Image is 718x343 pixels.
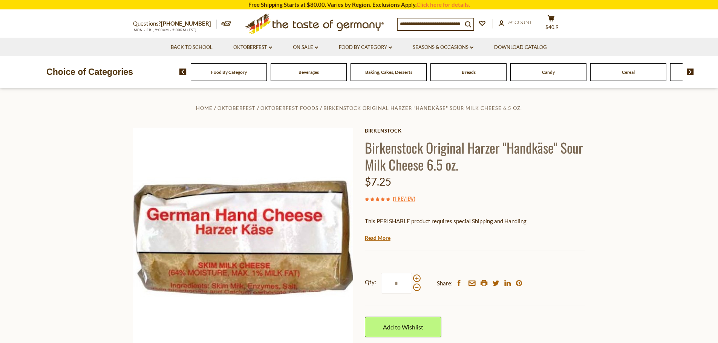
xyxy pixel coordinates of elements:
[494,43,547,52] a: Download Catalog
[211,69,247,75] a: Food By Category
[508,19,532,25] span: Account
[540,15,563,34] button: $40.9
[339,43,392,52] a: Food By Category
[545,24,559,30] span: $40.9
[462,69,476,75] a: Breads
[365,317,441,337] a: Add to Wishlist
[260,105,318,111] a: Oktoberfest Foods
[365,175,391,188] span: $7.25
[365,216,585,226] p: This PERISHABLE product requires special Shipping and Handling
[133,19,217,29] p: Questions?
[365,128,585,134] a: Birkenstock
[233,43,272,52] a: Oktoberfest
[365,277,376,287] strong: Qty:
[161,20,211,27] a: [PHONE_NUMBER]
[372,232,585,241] li: We will ship this product in heat-protective packaging and ice.
[133,28,197,32] span: MON - FRI, 9:00AM - 5:00PM (EST)
[437,279,453,288] span: Share:
[687,69,694,75] img: next arrow
[622,69,635,75] a: Cereal
[196,105,213,111] a: Home
[413,43,473,52] a: Seasons & Occasions
[299,69,319,75] a: Beverages
[365,234,390,242] a: Read More
[416,1,470,8] a: Click here for details.
[179,69,187,75] img: previous arrow
[542,69,555,75] a: Candy
[293,43,318,52] a: On Sale
[394,195,414,203] a: 1 Review
[365,139,585,173] h1: Birkenstock Original Harzer "Handkäse" Sour Milk Cheese 6.5 oz.
[217,105,256,111] a: Oktoberfest
[323,105,522,111] a: Birkenstock Original Harzer "Handkäse" Sour Milk Cheese 6.5 oz.
[381,273,412,294] input: Qty:
[393,195,415,202] span: ( )
[365,69,412,75] a: Baking, Cakes, Desserts
[499,18,532,27] a: Account
[171,43,213,52] a: Back to School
